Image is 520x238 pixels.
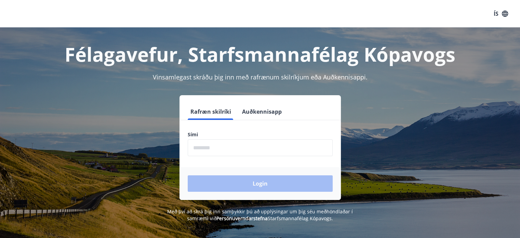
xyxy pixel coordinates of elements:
[167,208,353,222] span: Með því að skrá þig inn samþykkir þú að upplýsingar um þig séu meðhöndlaðar í samræmi við Starfsm...
[153,73,368,81] span: Vinsamlegast skráðu þig inn með rafrænum skilríkjum eða Auðkennisappi.
[22,41,498,67] h1: Félagavefur, Starfsmannafélag Kópavogs
[490,8,512,20] button: ÍS
[216,215,268,222] a: Persónuverndarstefna
[239,103,284,120] button: Auðkennisapp
[188,103,234,120] button: Rafræn skilríki
[188,131,333,138] label: Sími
